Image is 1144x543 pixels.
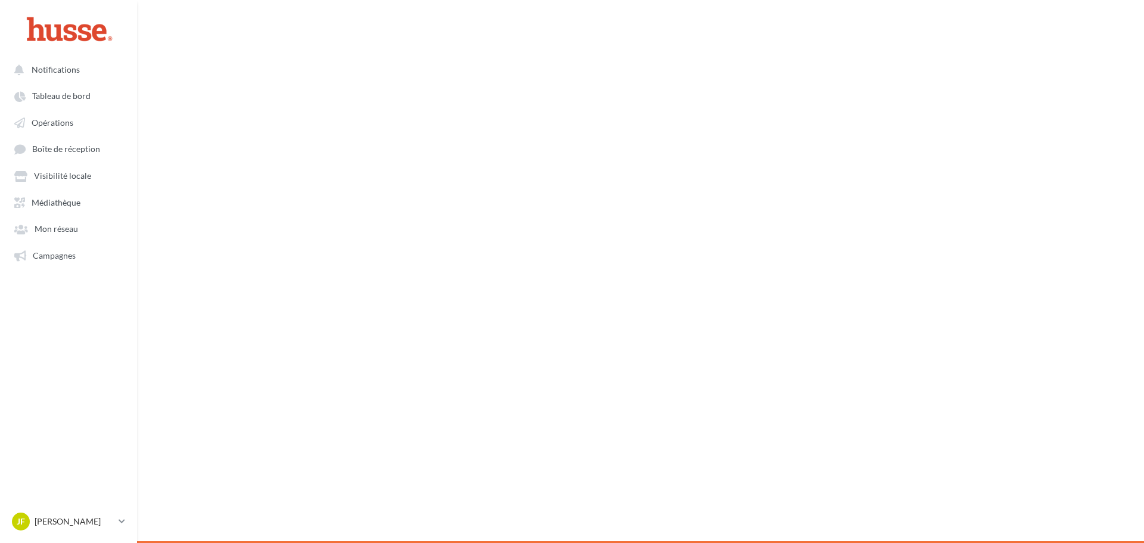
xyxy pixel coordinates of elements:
a: Tableau de bord [7,85,130,106]
a: Opérations [7,111,130,133]
a: Campagnes [7,244,130,266]
p: [PERSON_NAME] [35,516,114,528]
span: Mon réseau [35,224,78,234]
span: Opérations [32,117,73,128]
span: Tableau de bord [32,91,91,101]
span: Boîte de réception [32,144,100,154]
span: Médiathèque [32,197,80,207]
span: Notifications [32,64,80,75]
a: Boîte de réception [7,138,130,160]
a: Médiathèque [7,191,130,213]
span: Campagnes [33,250,76,260]
a: Visibilité locale [7,165,130,186]
span: Visibilité locale [34,171,91,181]
button: Notifications [7,58,125,80]
a: Mon réseau [7,218,130,239]
a: JF [PERSON_NAME] [10,510,128,533]
span: JF [17,516,25,528]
